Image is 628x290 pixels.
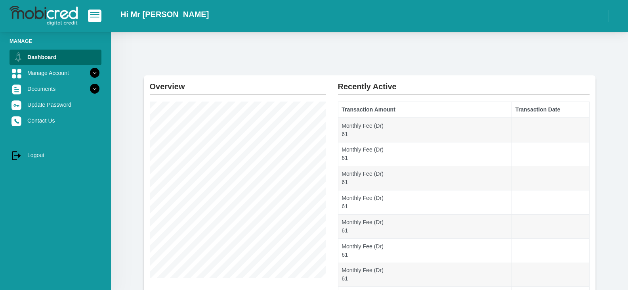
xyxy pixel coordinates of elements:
[338,166,512,190] td: Monthly Fee (Dr) 61
[10,113,101,128] a: Contact Us
[10,97,101,112] a: Update Password
[120,10,209,19] h2: Hi Mr [PERSON_NAME]
[10,6,78,26] img: logo-mobicred.svg
[338,118,512,142] td: Monthly Fee (Dr) 61
[338,142,512,166] td: Monthly Fee (Dr) 61
[10,65,101,81] a: Manage Account
[10,37,101,45] li: Manage
[512,102,589,118] th: Transaction Date
[338,263,512,287] td: Monthly Fee (Dr) 61
[338,102,512,118] th: Transaction Amount
[338,190,512,215] td: Monthly Fee (Dr) 61
[338,238,512,263] td: Monthly Fee (Dr) 61
[338,214,512,238] td: Monthly Fee (Dr) 61
[10,148,101,163] a: Logout
[150,75,326,91] h2: Overview
[338,75,590,91] h2: Recently Active
[10,50,101,65] a: Dashboard
[10,81,101,96] a: Documents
